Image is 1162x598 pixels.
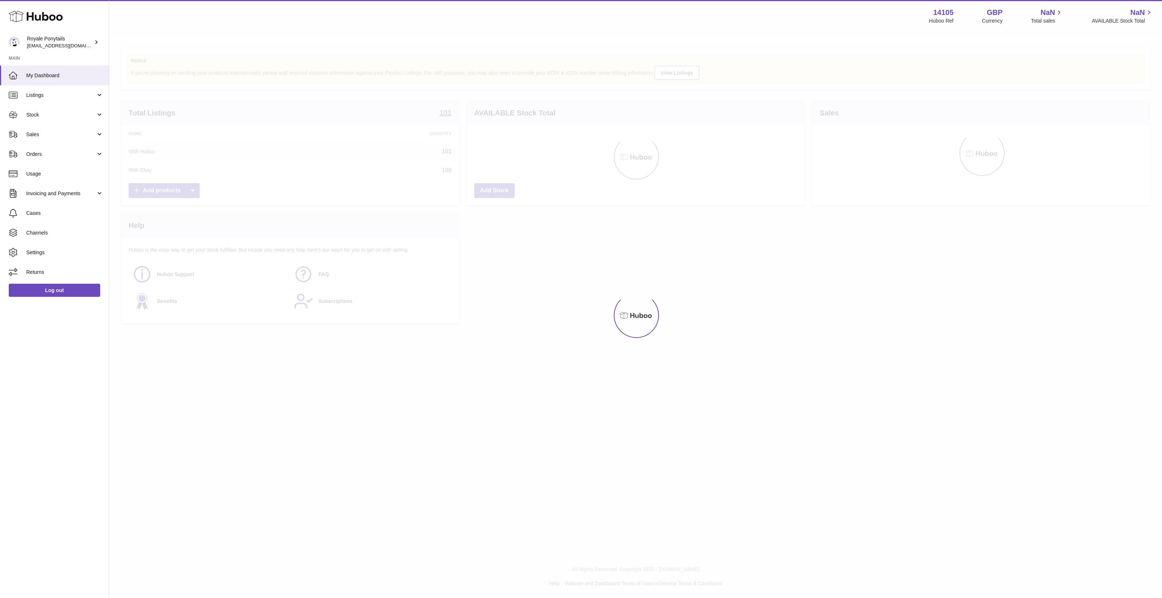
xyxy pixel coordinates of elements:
img: internalAdmin-14105@internal.huboo.com [9,37,20,48]
div: Royale Ponytails [27,35,93,49]
span: Stock [26,111,96,118]
span: Sales [26,131,96,138]
a: NaN AVAILABLE Stock Total [1092,8,1153,24]
a: NaN Total sales [1031,8,1063,24]
span: Total sales [1031,17,1063,24]
span: Settings [26,249,103,256]
span: Orders [26,151,96,158]
span: NaN [1040,8,1055,17]
span: Cases [26,210,103,217]
span: NaN [1130,8,1145,17]
span: AVAILABLE Stock Total [1092,17,1153,24]
strong: 14105 [933,8,954,17]
span: Returns [26,269,103,276]
span: Invoicing and Payments [26,190,96,197]
div: Huboo Ref [929,17,954,24]
strong: GBP [987,8,1002,17]
span: Channels [26,229,103,236]
span: Usage [26,170,103,177]
div: Currency [982,17,1003,24]
a: Log out [9,284,100,297]
span: [EMAIL_ADDRESS][DOMAIN_NAME] [27,43,107,48]
span: Listings [26,92,96,99]
span: My Dashboard [26,72,103,79]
